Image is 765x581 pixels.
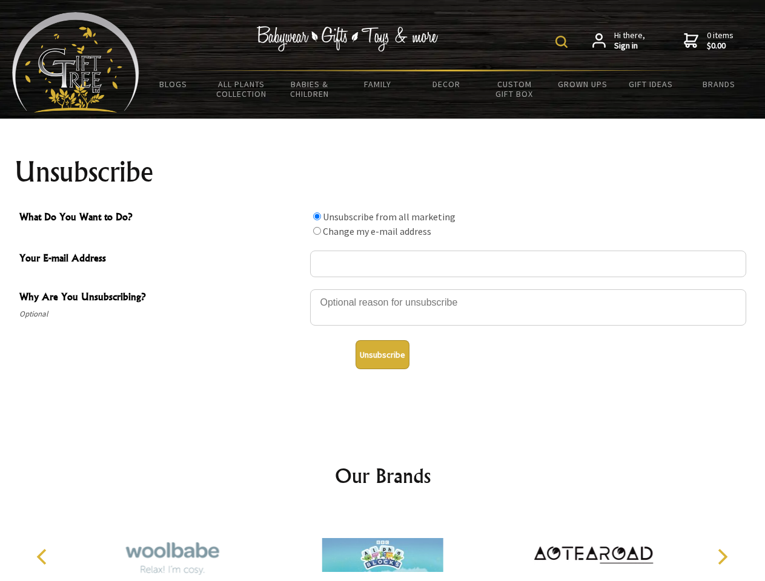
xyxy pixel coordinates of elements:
[139,71,208,97] a: BLOGS
[19,307,304,321] span: Optional
[323,225,431,237] label: Change my e-mail address
[707,30,734,51] span: 0 items
[709,543,735,570] button: Next
[257,26,439,51] img: Babywear - Gifts - Toys & more
[12,12,139,113] img: Babyware - Gifts - Toys and more...
[480,71,549,107] a: Custom Gift Box
[19,289,304,307] span: Why Are You Unsubscribing?
[707,41,734,51] strong: $0.00
[356,340,409,369] button: Unsubscribe
[19,209,304,227] span: What Do You Want to Do?
[685,71,753,97] a: Brands
[276,71,344,107] a: Babies & Children
[30,543,57,570] button: Previous
[592,30,645,51] a: Hi there,Sign in
[24,461,741,490] h2: Our Brands
[412,71,480,97] a: Decor
[614,30,645,51] span: Hi there,
[15,157,751,186] h1: Unsubscribe
[555,36,568,48] img: product search
[313,212,321,220] input: What Do You Want to Do?
[323,211,455,223] label: Unsubscribe from all marketing
[310,251,746,277] input: Your E-mail Address
[310,289,746,326] textarea: Why Are You Unsubscribing?
[313,227,321,235] input: What Do You Want to Do?
[548,71,617,97] a: Grown Ups
[344,71,412,97] a: Family
[614,41,645,51] strong: Sign in
[208,71,276,107] a: All Plants Collection
[617,71,685,97] a: Gift Ideas
[684,30,734,51] a: 0 items$0.00
[19,251,304,268] span: Your E-mail Address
